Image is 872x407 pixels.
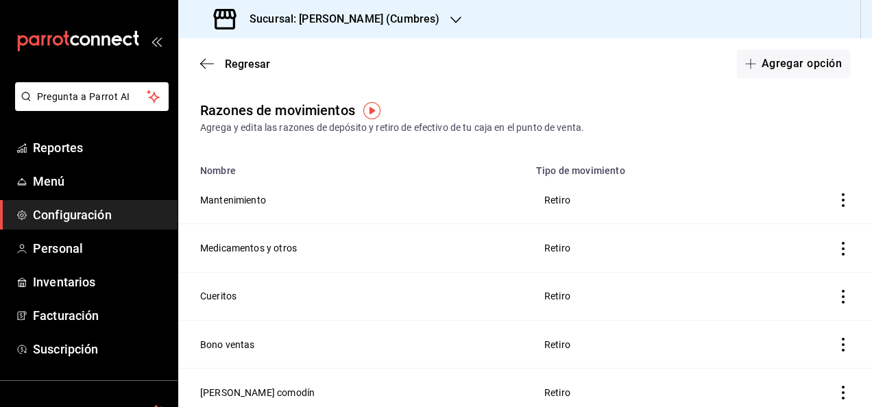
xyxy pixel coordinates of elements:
span: Reportes [33,138,167,157]
span: Menú [33,172,167,190]
div: Agrega y edita las razones de depósito y retiro de efectivo de tu caja en el punto de venta. [200,121,850,135]
th: Retiro [528,176,758,224]
span: Pregunta a Parrot AI [37,90,147,104]
span: Facturación [33,306,167,325]
th: Nombre [178,157,528,176]
button: Agregar opción [737,49,850,78]
span: Inventarios [33,273,167,291]
a: Pregunta a Parrot AI [10,99,169,114]
div: Razones de movimientos [200,100,355,121]
span: Regresar [225,58,270,71]
th: Bono ventas [178,320,528,368]
th: Retiro [528,224,758,272]
button: open_drawer_menu [151,36,162,47]
th: Retiro [528,272,758,320]
th: Cueritos [178,272,528,320]
h3: Sucursal: [PERSON_NAME] (Cumbres) [239,11,439,27]
th: Medicamentos y otros [178,224,528,272]
button: Pregunta a Parrot AI [15,82,169,111]
th: Mantenimiento [178,176,528,224]
span: Configuración [33,206,167,224]
span: Suscripción [33,340,167,358]
th: Tipo de movimiento [528,157,758,176]
button: Regresar [200,58,270,71]
img: Tooltip marker [363,102,380,119]
span: Personal [33,239,167,258]
th: Retiro [528,320,758,368]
